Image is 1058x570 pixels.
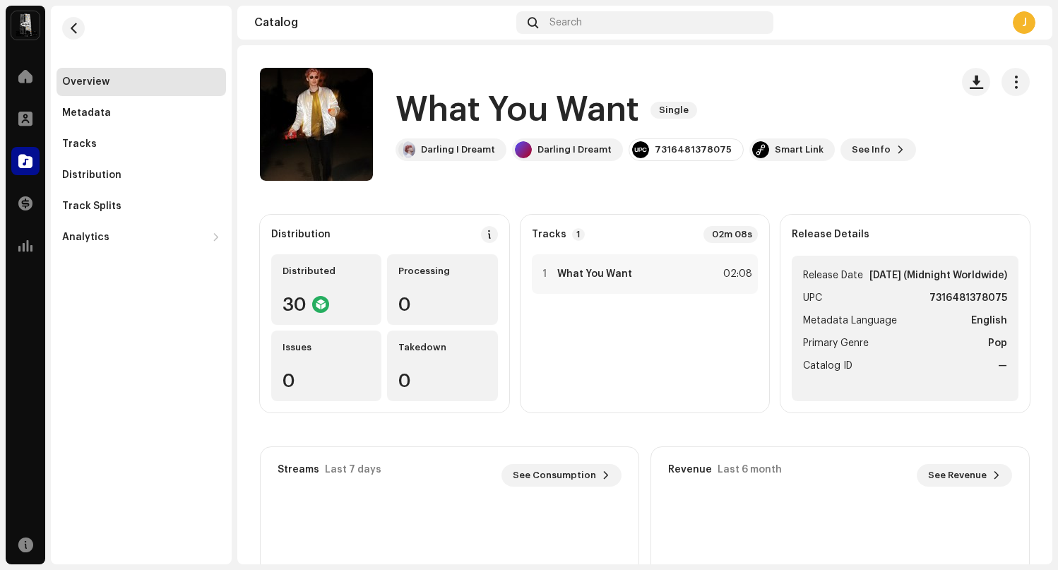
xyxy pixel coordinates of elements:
[513,461,596,489] span: See Consumption
[803,290,822,307] span: UPC
[62,232,109,243] div: Analytics
[57,68,226,96] re-m-nav-item: Overview
[57,99,226,127] re-m-nav-item: Metadata
[396,88,639,133] h1: What You Want
[917,464,1012,487] button: See Revenue
[57,223,226,251] re-m-nav-dropdown: Analytics
[1013,11,1035,34] div: J
[62,170,121,181] div: Distribution
[803,335,869,352] span: Primary Genre
[421,144,495,155] div: Darling I Dreamt
[254,17,511,28] div: Catalog
[57,130,226,158] re-m-nav-item: Tracks
[62,201,121,212] div: Track Splits
[557,268,632,280] strong: What You Want
[668,464,712,475] div: Revenue
[62,138,97,150] div: Tracks
[852,136,891,164] span: See Info
[803,312,897,329] span: Metadata Language
[988,335,1007,352] strong: Pop
[11,11,40,40] img: 28cd5e4f-d8b3-4e3e-9048-38ae6d8d791a
[721,266,752,283] div: 02:08
[703,226,758,243] div: 02m 08s
[271,229,331,240] div: Distribution
[929,290,1007,307] strong: 7316481378075
[501,464,622,487] button: See Consumption
[840,138,916,161] button: See Info
[803,357,852,374] span: Catalog ID
[792,229,869,240] strong: Release Details
[398,342,486,353] div: Takedown
[928,461,987,489] span: See Revenue
[650,102,697,119] span: Single
[62,76,109,88] div: Overview
[62,107,111,119] div: Metadata
[283,266,370,277] div: Distributed
[718,464,782,475] div: Last 6 month
[57,161,226,189] re-m-nav-item: Distribution
[278,464,319,475] div: Streams
[998,357,1007,374] strong: —
[325,464,381,475] div: Last 7 days
[803,267,863,284] span: Release Date
[283,342,370,353] div: Issues
[403,141,415,158] img: c1796a4c-9b08-49ae-829d-f661b78de6c0
[775,144,824,155] div: Smart Link
[869,267,1007,284] strong: [DATE] (Midnight Worldwide)
[398,266,486,277] div: Processing
[549,17,582,28] span: Search
[532,229,566,240] strong: Tracks
[971,312,1007,329] strong: English
[537,144,612,155] div: Darling I Dreamt
[572,228,585,241] p-badge: 1
[57,192,226,220] re-m-nav-item: Track Splits
[655,144,732,155] div: 7316481378075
